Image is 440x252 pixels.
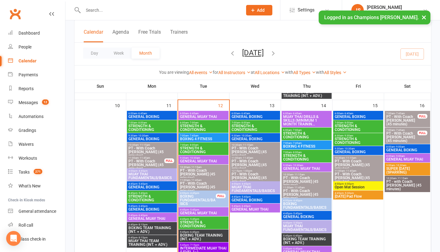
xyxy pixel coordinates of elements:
span: - 7:45am [395,129,405,132]
div: Messages [19,100,38,105]
span: - 11:45am [190,179,202,182]
span: 4:45pm [180,218,227,220]
span: - 11:15am [190,166,202,169]
div: 11 [166,100,178,110]
div: Automations [19,114,44,119]
span: - 10:30am [189,157,200,159]
div: FULL [164,158,174,163]
span: MUAY THAI TEAM TRAINING (INT. + ADV.) [283,90,330,98]
a: Gradings [8,124,65,137]
div: Tasks [19,170,30,174]
span: - 11:45am [293,186,305,189]
span: 6:00am [334,112,382,115]
span: 10:30am [128,144,176,146]
div: Payments [19,72,38,77]
span: - 10:30am [137,134,149,137]
span: GENERAL BOXING [128,115,176,119]
span: - 6:45am [343,112,353,115]
span: PT - With Coach [PERSON_NAME] (45 minutes) [386,132,418,143]
span: - 11:45am [242,157,253,159]
span: GENERAL MUAY THAI [386,157,429,161]
span: 5:45pm [180,244,227,246]
span: - 6:45pm [137,214,148,217]
span: PT - With Coach [PERSON_NAME] (45 minutes) [180,182,227,193]
a: Reports [8,82,65,96]
span: BOXING TEAM TRAINING (INT. + ADV.) [180,233,227,241]
span: 4:00pm [334,183,382,185]
span: 11:00am [334,170,382,172]
th: Sun [75,80,126,93]
div: [PERSON_NAME] [367,5,423,10]
th: Fri [333,80,384,93]
span: 6:00am [283,129,330,132]
span: MUAY THAI DRILLS & SKILLS (MINIMUM 1 MONTH TRAININ... [283,115,330,126]
span: STRENGTH & CONDITIONING [180,220,227,228]
a: All events [189,70,213,75]
span: - 6:45am [189,112,199,115]
span: GENERAL BOXING [231,137,279,141]
span: - 5:30pm [292,221,302,224]
span: PT - With Coach [PERSON_NAME] (45 minutes) [334,159,382,170]
span: MUAY THAI FUNDAMENTALS/BASICS [128,172,176,180]
span: - 11:15am [345,157,356,159]
div: Roll call [19,223,33,228]
div: JS [351,4,364,16]
span: - 6:45pm [241,205,251,208]
span: STRENGTH & CONDITIONING [180,124,227,132]
span: 4:45pm [128,192,176,195]
span: 4:45pm [283,212,330,215]
span: - 9:00am [395,145,405,148]
div: 13 [270,100,281,110]
span: PT - With Coach [PERSON_NAME] (45 minutes) [231,172,279,183]
div: 10 [115,100,126,110]
span: 4:45pm [231,195,279,198]
a: Calendar [8,54,65,68]
span: 9:30am [283,164,330,167]
span: 6:00am [231,112,279,115]
span: MUAY THAI FUNDAMENTALS/BASICS [283,224,330,232]
button: Free Trials [138,29,161,42]
span: - 4:45pm [292,199,302,202]
a: Tasks 271 [8,165,65,179]
span: 4:45pm [180,208,227,211]
span: Open Mat Session [334,185,382,189]
span: - 10:30am [343,147,355,150]
div: Waivers [19,142,34,147]
a: Dashboard [8,26,65,40]
span: 9:30am [231,134,279,137]
th: Sat [384,80,431,93]
div: Workouts [19,156,37,161]
span: Logged in as Champions [PERSON_NAME]. [324,15,419,20]
span: 8:00am [386,145,429,148]
span: PT - With Coach [PERSON_NAME] (45 minutes) [128,159,165,170]
span: - 5:45pm [137,183,148,185]
span: - 8:15pm [137,223,148,226]
span: - 5:45pm [189,208,199,211]
th: Thu [281,80,333,93]
span: GENERAL BOXING [334,150,382,154]
th: Mon [126,80,178,93]
button: Add [246,5,272,15]
span: PT - With Coach [PERSON_NAME] (45 minutes) [231,159,279,170]
span: Settings [298,3,315,17]
span: 12 [42,99,49,105]
span: - 6:45pm [137,205,148,208]
span: 11:00am [128,157,165,159]
span: STRENGTH & CONDITIONING [128,124,176,132]
span: 10:30am [231,144,279,146]
span: 5:45pm [231,205,279,208]
span: 10:30am [283,173,330,176]
a: Roll call [8,218,65,232]
span: - 5:45pm [189,218,199,220]
span: MUAY THAI TEAM TRAINING (INT. + ADV.) [128,239,176,246]
span: [DATE] Pad Flow [334,195,382,198]
th: Tue [178,80,229,93]
span: 5:45pm [283,234,330,237]
span: PT - with Coach [PERSON_NAME] (45 minutes) [386,180,429,191]
span: - 5:45pm [137,192,148,195]
span: GENERAL BOXING [128,137,176,141]
a: Clubworx [7,6,23,22]
a: All Styles [324,70,347,75]
span: - 11:15am [242,144,253,146]
span: - 11:15am [139,144,150,146]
